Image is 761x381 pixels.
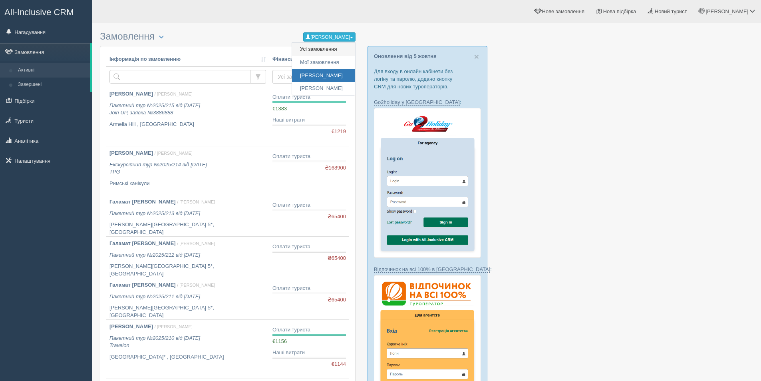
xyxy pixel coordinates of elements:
span: ₴65400 [328,213,346,221]
p: Для входу в онлайн кабінети без логіну та паролю, додано кнопку CRM для нових туроператорів. [374,68,481,90]
a: [PERSON_NAME] / [PERSON_NAME] Пакетний тур №2025/215 від [DATE]Join UP, заявка №3886888 Armella H... [106,87,269,146]
span: Нове замовлення [542,8,584,14]
button: [PERSON_NAME] [303,32,356,42]
button: Close [474,52,479,61]
span: ₴65400 [328,255,346,262]
div: Наші витрати [272,349,346,357]
p: [PERSON_NAME][GEOGRAPHIC_DATA] 5*, [GEOGRAPHIC_DATA] [109,221,266,236]
a: Фінанси [272,56,346,63]
span: Новий турист [655,8,687,14]
div: Оплати туриста [272,94,346,101]
div: Оплати туриста [272,243,346,251]
b: [PERSON_NAME] [109,150,153,156]
a: [PERSON_NAME] / [PERSON_NAME] Пакетний тур №2025/210 від [DATE]Travelon [GEOGRAPHIC_DATA]* , [GEO... [106,320,269,379]
img: go2holiday-login-via-crm-for-travel-agents.png [374,108,481,258]
i: Екскурсійний тур №2025/214 від [DATE] TPG [109,162,207,175]
b: [PERSON_NAME] [109,323,153,329]
span: / [PERSON_NAME] [155,151,193,156]
input: Пошук за номером замовлення, ПІБ або паспортом туриста [109,70,250,84]
div: Оплати туриста [272,153,346,160]
span: / [PERSON_NAME] [177,199,215,204]
span: / [PERSON_NAME] [177,241,215,246]
i: Пакетний тур №2025/215 від [DATE] Join UP, заявка №3886888 [109,102,200,116]
i: Пакетний тур №2025/212 від [DATE] [109,252,200,258]
b: Галамат [PERSON_NAME] [109,282,176,288]
p: : [374,265,481,273]
p: [GEOGRAPHIC_DATA]* , [GEOGRAPHIC_DATA] [109,353,266,361]
p: [PERSON_NAME][GEOGRAPHIC_DATA] 5*, [GEOGRAPHIC_DATA] [109,304,266,319]
p: [PERSON_NAME][GEOGRAPHIC_DATA] 5*, [GEOGRAPHIC_DATA] [109,263,266,277]
b: Галамат [PERSON_NAME] [109,199,176,205]
span: / [PERSON_NAME] [177,283,215,287]
div: Оплати туриста [272,285,346,292]
p: : [374,98,481,106]
span: All-Inclusive CRM [4,7,74,17]
i: Пакетний тур №2025/210 від [DATE] Travelon [109,335,200,349]
a: Галамат [PERSON_NAME] / [PERSON_NAME] Пакетний тур №2025/213 від [DATE] [PERSON_NAME][GEOGRAPHIC_... [106,195,269,236]
span: ₴65400 [328,296,346,304]
button: Усі замовлення [272,70,346,84]
i: Пакетний тур №2025/213 від [DATE] [109,210,200,216]
span: / [PERSON_NAME] [155,92,193,96]
a: Інформація по замовленню [109,56,266,63]
span: × [474,52,479,61]
a: Активні [14,63,90,78]
a: [PERSON_NAME] / [PERSON_NAME] Екскурсійний тур №2025/214 від [DATE]TPG Римські канікули [106,146,269,195]
a: Go2holiday у [GEOGRAPHIC_DATA] [374,99,460,106]
a: All-Inclusive CRM [0,0,91,22]
span: €1156 [272,338,287,344]
span: / [PERSON_NAME] [155,324,193,329]
a: Відпочинок на всі 100% в [GEOGRAPHIC_DATA] [374,266,490,273]
span: €1144 [332,361,346,368]
a: Завершені [14,78,90,92]
span: Усі замовлення [278,73,336,81]
div: Наші витрати [272,116,346,124]
span: Нова підбірка [603,8,636,14]
a: Мої замовлення [292,56,355,69]
div: Оплати туриста [272,201,346,209]
a: Оновлення від 5 жовтня [374,53,437,59]
a: [PERSON_NAME] [292,69,355,82]
b: Галамат [PERSON_NAME] [109,240,176,246]
a: Галамат [PERSON_NAME] / [PERSON_NAME] Пакетний тур №2025/212 від [DATE] [PERSON_NAME][GEOGRAPHIC_... [106,237,269,278]
span: €1219 [332,128,346,136]
span: €1383 [272,106,287,112]
h3: Замовлення [100,31,356,42]
div: Оплати туриста [272,326,346,334]
p: Римські канікули [109,180,266,188]
a: [PERSON_NAME] [292,82,355,95]
b: [PERSON_NAME] [109,91,153,97]
a: Усі замовлення [292,43,355,56]
i: Пакетний тур №2025/211 від [DATE] [109,293,200,299]
p: Armella Hill , [GEOGRAPHIC_DATA] [109,121,266,128]
a: Галамат [PERSON_NAME] / [PERSON_NAME] Пакетний тур №2025/211 від [DATE] [PERSON_NAME][GEOGRAPHIC_... [106,278,269,319]
span: ₴168900 [325,164,346,172]
span: [PERSON_NAME] [705,8,748,14]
